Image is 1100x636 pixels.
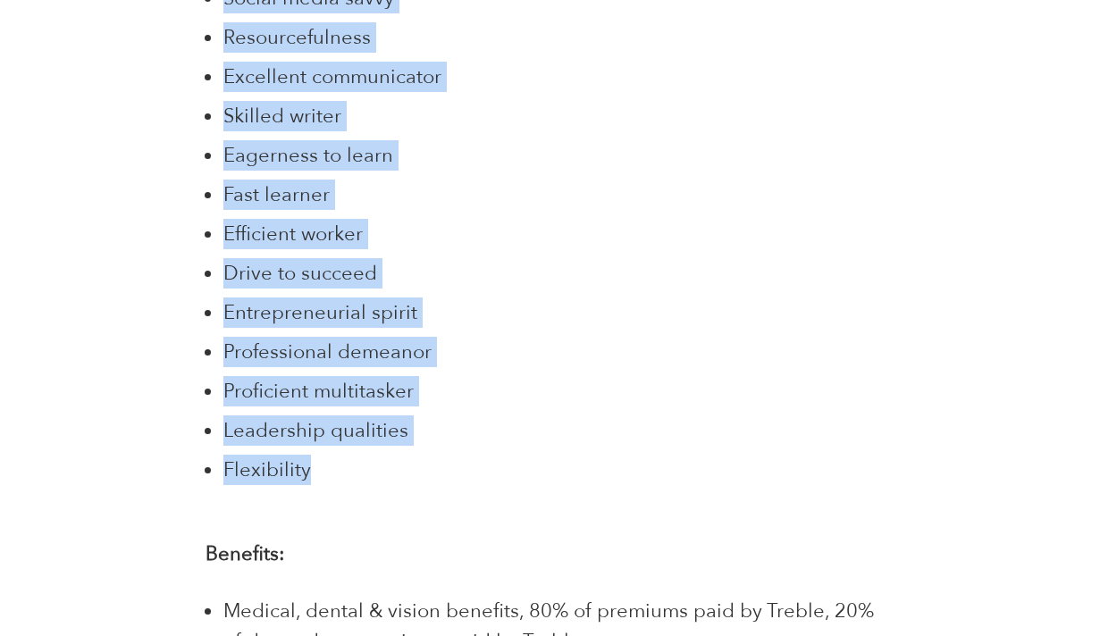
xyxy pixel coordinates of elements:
strong: Benefits: [206,540,285,567]
span: Drive to succeed [223,260,377,287]
span: Leadership qualities [223,417,408,444]
span: Resourcefulness [223,24,371,51]
span: Eagerness to learn [223,142,393,169]
span: Flexibility [223,456,311,483]
span: Skilled writer [223,103,341,130]
span: Fast learner [223,181,330,208]
span: Professional demeanor [223,339,432,365]
span: Proficient multitasker [223,378,414,405]
span: Entrepreneurial spirit [223,299,417,326]
span: Excellent communicator [223,63,441,90]
span: Efficient worker [223,221,363,247]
